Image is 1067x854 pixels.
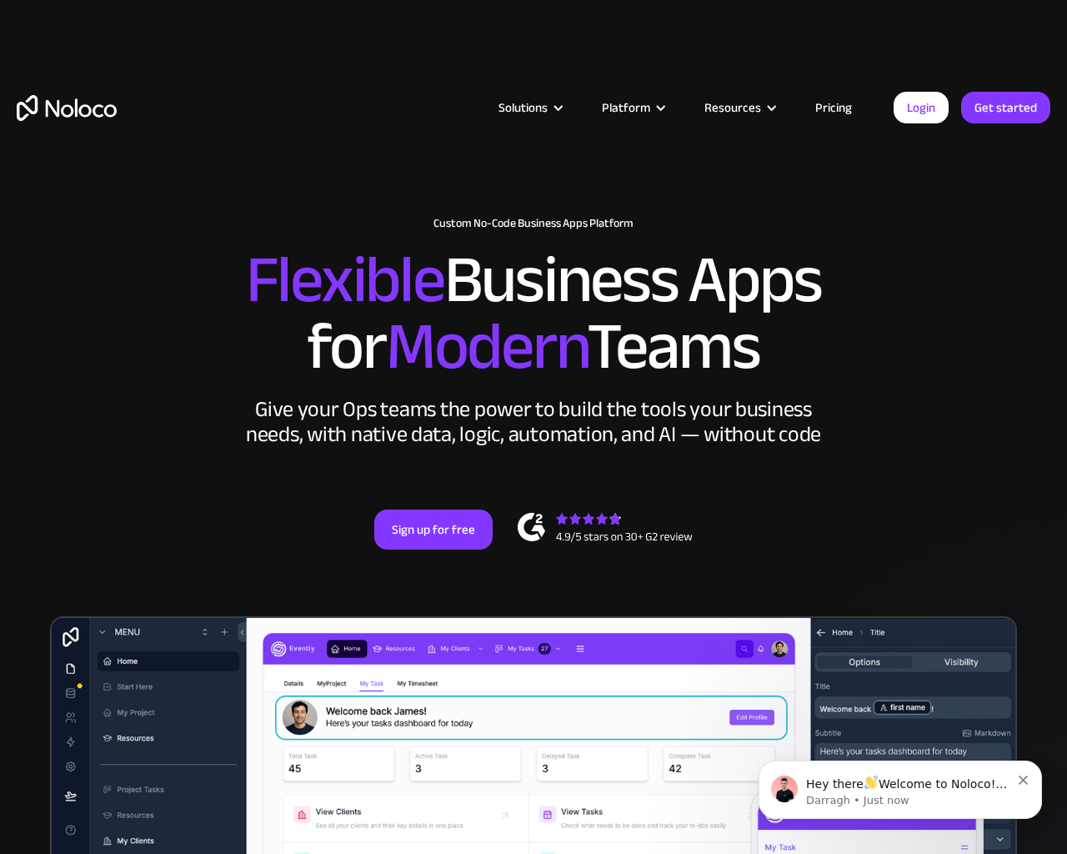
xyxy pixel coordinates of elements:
[242,397,825,447] div: Give your Ops teams the power to build the tools your business needs, with native data, logic, au...
[794,97,873,118] a: Pricing
[704,97,761,118] div: Resources
[17,95,117,121] a: home
[374,510,493,550] a: Sign up for free
[684,97,794,118] div: Resources
[498,97,548,118] div: Solutions
[602,97,650,118] div: Platform
[894,92,949,123] a: Login
[17,217,1050,230] h1: Custom No-Code Business Apps Platform
[386,284,587,409] span: Modern
[17,247,1050,380] h2: Business Apps for Teams
[246,218,444,342] span: Flexible
[734,729,1067,846] iframe: Intercom notifications message
[581,97,684,118] div: Platform
[478,97,581,118] div: Solutions
[961,92,1050,123] a: Get started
